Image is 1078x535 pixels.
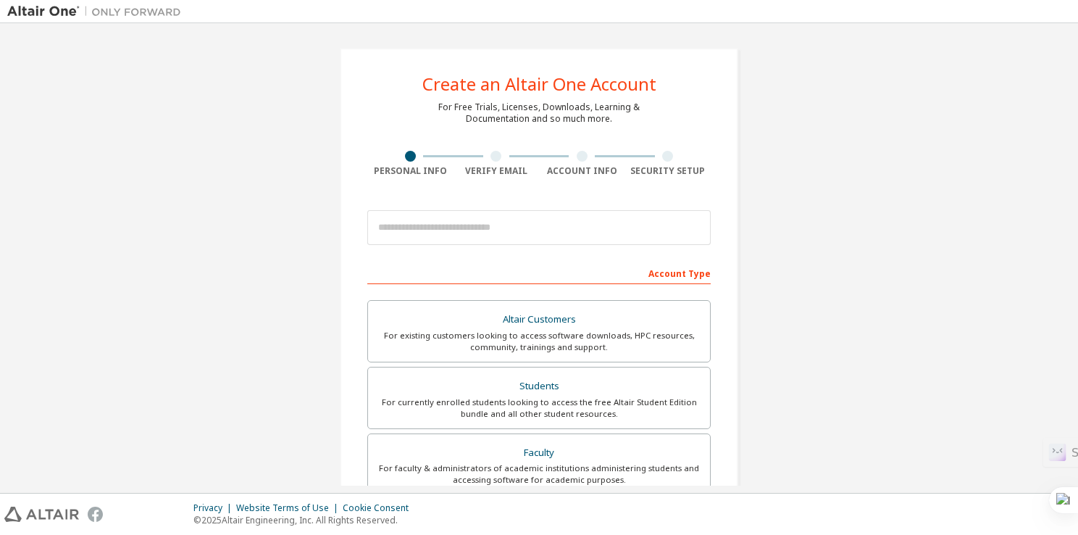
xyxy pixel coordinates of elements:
div: Personal Info [367,165,454,177]
div: Security Setup [625,165,711,177]
div: Altair Customers [377,310,701,330]
div: Faculty [377,443,701,463]
div: For Free Trials, Licenses, Downloads, Learning & Documentation and so much more. [438,101,640,125]
div: Verify Email [454,165,540,177]
img: altair_logo.svg [4,507,79,522]
img: Altair One [7,4,188,19]
div: Website Terms of Use [236,502,343,514]
div: Students [377,376,701,397]
div: Account Info [539,165,625,177]
div: Account Type [367,261,711,284]
div: For currently enrolled students looking to access the free Altair Student Edition bundle and all ... [377,397,701,420]
div: Privacy [193,502,236,514]
div: For faculty & administrators of academic institutions administering students and accessing softwa... [377,463,701,486]
p: © 2025 Altair Engineering, Inc. All Rights Reserved. [193,514,417,526]
img: facebook.svg [88,507,103,522]
div: Cookie Consent [343,502,417,514]
div: For existing customers looking to access software downloads, HPC resources, community, trainings ... [377,330,701,353]
div: Create an Altair One Account [422,75,656,93]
